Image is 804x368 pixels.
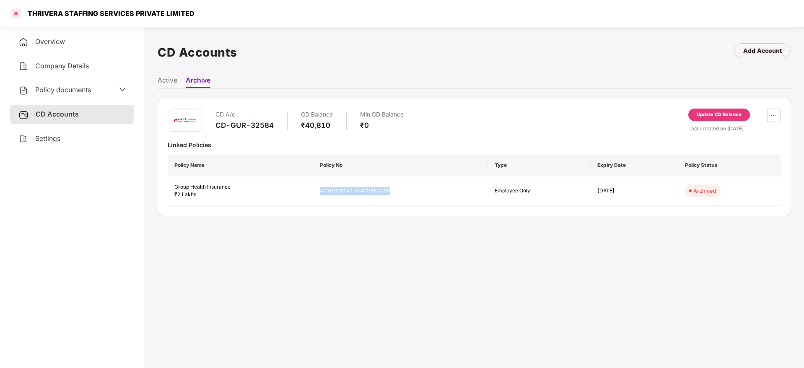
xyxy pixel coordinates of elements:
div: ₹0 [360,121,404,130]
th: Expiry Date [591,154,678,176]
span: ₹2 Lakhs [174,191,196,197]
img: svg+xml;base64,PHN2ZyB4bWxucz0iaHR0cDovL3d3dy53My5vcmcvMjAwMC9zdmciIHdpZHRoPSIyNCIgaGVpZ2h0PSIyNC... [18,134,29,144]
h1: CD Accounts [158,43,237,62]
div: Linked Policies [168,141,781,149]
div: CD A/c [215,109,274,121]
div: Last updated on [DATE] [688,124,781,132]
div: Update CD Balance [697,111,742,119]
div: CD-GUR-32584 [215,121,274,130]
span: Company Details [35,62,89,70]
span: Overview [35,37,65,46]
td: [DATE] [591,176,678,206]
img: svg+xml;base64,PHN2ZyB3aWR0aD0iMjUiIGhlaWdodD0iMjQiIHZpZXdCb3g9IjAgMCAyNSAyNCIgZmlsbD0ibm9uZSIgeG... [18,110,29,120]
li: Archive [186,76,210,88]
img: svg+xml;base64,PHN2ZyB4bWxucz0iaHR0cDovL3d3dy53My5vcmcvMjAwMC9zdmciIHdpZHRoPSIyNCIgaGVpZ2h0PSIyNC... [18,37,29,47]
img: svg+xml;base64,PHN2ZyB4bWxucz0iaHR0cDovL3d3dy53My5vcmcvMjAwMC9zdmciIHdpZHRoPSIyNCIgaGVpZ2h0PSIyNC... [18,86,29,96]
div: THRIVERA STAFFING SERVICES PRIVATE LIMITED [23,9,195,18]
img: svg+xml;base64,PHN2ZyB4bWxucz0iaHR0cDovL3d3dy53My5vcmcvMjAwMC9zdmciIHdpZHRoPSIyNCIgaGVpZ2h0PSIyNC... [18,61,29,71]
li: Active [158,76,177,88]
td: 4016/X/354195429/00/000 [313,176,488,206]
div: Add Account [743,46,782,55]
span: CD Accounts [36,110,79,118]
th: Type [488,154,590,176]
div: CD Balance [301,109,333,121]
span: Policy documents [35,86,91,94]
th: Policy Status [678,154,781,176]
span: ellipsis [768,112,780,119]
div: Employee Only [495,187,584,195]
img: icici.png [172,116,197,124]
span: Settings [35,134,60,143]
div: Group Health Insurance [174,183,306,191]
div: ₹40,810 [301,121,333,130]
div: Archived [693,187,716,195]
span: down [119,86,126,93]
th: Policy No [313,154,488,176]
th: Policy Name [168,154,313,176]
div: Min CD Balance [360,109,404,121]
button: ellipsis [767,109,781,122]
